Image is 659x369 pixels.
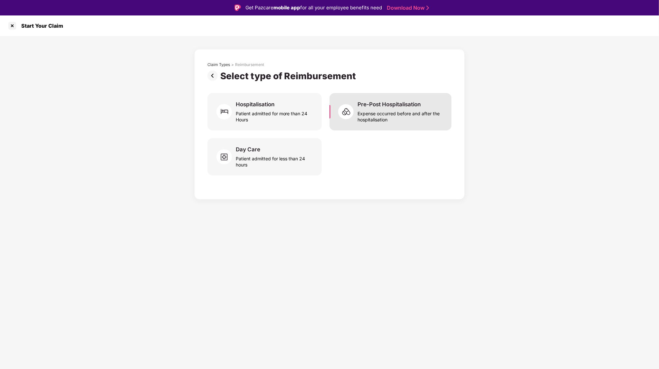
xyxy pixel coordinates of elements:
[358,101,421,108] div: Pre-Post Hospitalisation
[17,23,63,29] div: Start Your Claim
[234,5,241,11] img: Logo
[207,62,230,67] div: Claim Types
[216,102,236,121] img: svg+xml;base64,PHN2ZyB4bWxucz0iaHR0cDovL3d3dy53My5vcmcvMjAwMC9zdmciIHdpZHRoPSI2MCIgaGVpZ2h0PSI2MC...
[245,4,382,12] div: Get Pazcare for all your employee benefits need
[235,62,264,67] div: Reimbursement
[236,153,314,168] div: Patient admitted for less than 24 hours
[387,5,427,11] a: Download Now
[426,5,429,11] img: Stroke
[207,71,220,81] img: svg+xml;base64,PHN2ZyBpZD0iUHJldi0zMngzMiIgeG1sbnM9Imh0dHA6Ly93d3cudzMub3JnLzIwMDAvc3ZnIiB3aWR0aD...
[236,108,314,123] div: Patient admitted for more than 24 Hours
[273,5,300,11] strong: mobile app
[216,147,236,166] img: svg+xml;base64,PHN2ZyB4bWxucz0iaHR0cDovL3d3dy53My5vcmcvMjAwMC9zdmciIHdpZHRoPSI2MCIgaGVpZ2h0PSI1OC...
[220,71,358,81] div: Select type of Reimbursement
[358,108,444,123] div: Expense occurred before and after the hospitalisation
[236,101,274,108] div: Hospitalisation
[338,102,358,121] img: svg+xml;base64,PHN2ZyB4bWxucz0iaHR0cDovL3d3dy53My5vcmcvMjAwMC9zdmciIHdpZHRoPSI2MCIgaGVpZ2h0PSI1OC...
[236,146,260,153] div: Day Care
[231,62,234,67] div: >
